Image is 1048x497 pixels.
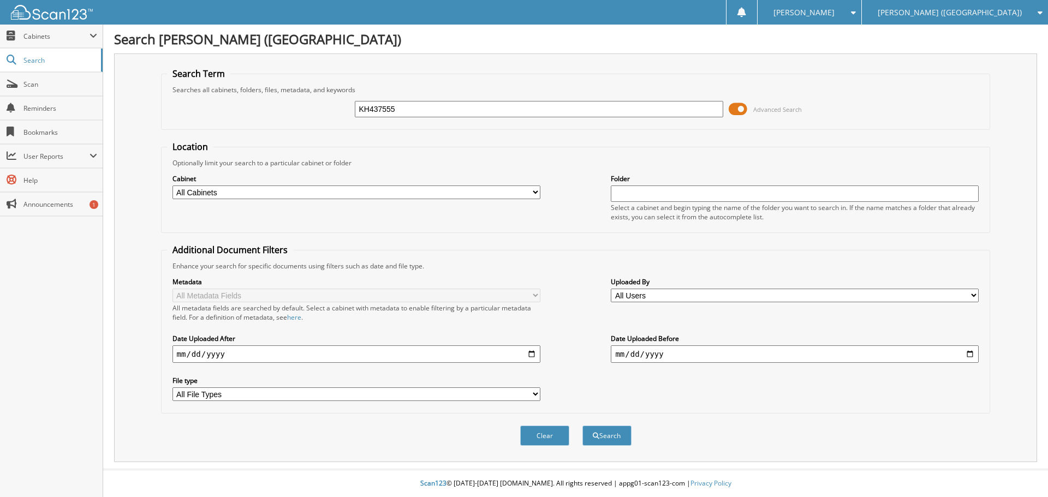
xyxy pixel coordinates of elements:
[23,152,90,161] span: User Reports
[878,9,1022,16] span: [PERSON_NAME] ([GEOGRAPHIC_DATA])
[287,313,301,322] a: here
[23,200,97,209] span: Announcements
[23,104,97,113] span: Reminders
[103,470,1048,497] div: © [DATE]-[DATE] [DOMAIN_NAME]. All rights reserved | appg01-scan123-com |
[167,244,293,256] legend: Additional Document Filters
[90,200,98,209] div: 1
[611,277,979,286] label: Uploaded By
[167,261,985,271] div: Enhance your search for specific documents using filters such as date and file type.
[611,174,979,183] label: Folder
[172,334,540,343] label: Date Uploaded After
[520,426,569,446] button: Clear
[23,56,96,65] span: Search
[23,80,97,89] span: Scan
[114,30,1037,48] h1: Search [PERSON_NAME] ([GEOGRAPHIC_DATA])
[420,478,446,488] span: Scan123
[172,376,540,385] label: File type
[773,9,835,16] span: [PERSON_NAME]
[167,141,213,153] legend: Location
[611,203,979,221] div: Select a cabinet and begin typing the name of the folder you want to search in. If the name match...
[172,277,540,286] label: Metadata
[167,68,230,80] legend: Search Term
[172,174,540,183] label: Cabinet
[23,128,97,137] span: Bookmarks
[611,334,979,343] label: Date Uploaded Before
[167,158,985,167] div: Optionally limit your search to a particular cabinet or folder
[23,176,97,185] span: Help
[753,105,802,113] span: Advanced Search
[23,32,90,41] span: Cabinets
[167,85,985,94] div: Searches all cabinets, folders, files, metadata, and keywords
[690,478,731,488] a: Privacy Policy
[172,345,540,363] input: start
[582,426,632,446] button: Search
[11,5,93,20] img: scan123-logo-white.svg
[611,345,979,363] input: end
[172,303,540,322] div: All metadata fields are searched by default. Select a cabinet with metadata to enable filtering b...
